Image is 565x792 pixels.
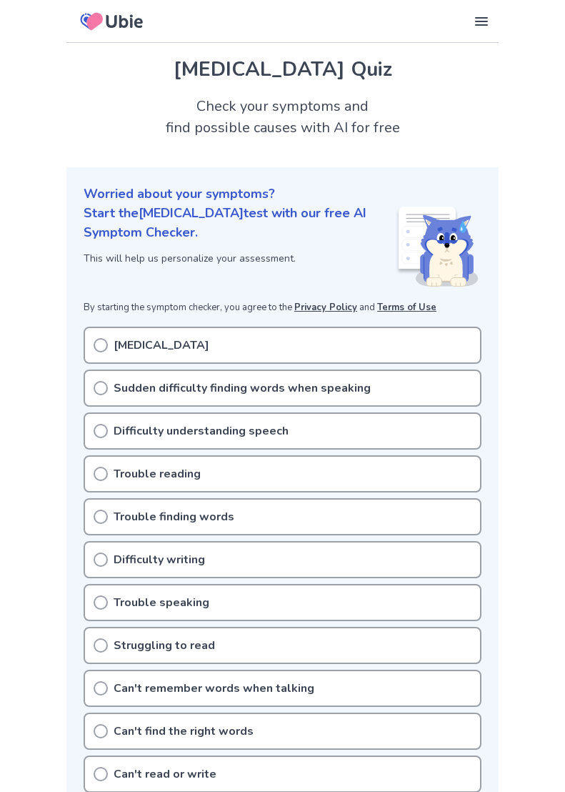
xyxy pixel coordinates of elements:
img: Shiba [396,207,479,287]
p: Can't find the right words [114,723,254,740]
p: Trouble reading [114,465,201,482]
p: Struggling to read [114,637,215,654]
p: Sudden difficulty finding words when speaking [114,380,371,397]
p: Difficulty understanding speech [114,422,289,440]
p: By starting the symptom checker, you agree to the and [84,301,481,315]
p: Worried about your symptoms? [84,184,481,204]
p: This will help us personalize your assessment. [84,251,396,266]
p: Can't remember words when talking [114,680,314,697]
p: Start the [MEDICAL_DATA] test with our free AI Symptom Checker. [84,204,396,242]
h2: Check your symptoms and find possible causes with AI for free [66,96,499,139]
p: Trouble finding words [114,508,234,525]
p: Trouble speaking [114,594,209,611]
p: [MEDICAL_DATA] [114,337,209,354]
p: Difficulty writing [114,551,205,568]
h1: [MEDICAL_DATA] Quiz [84,54,481,84]
a: Privacy Policy [294,301,357,314]
a: Terms of Use [377,301,436,314]
p: Can't read or write [114,766,216,783]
